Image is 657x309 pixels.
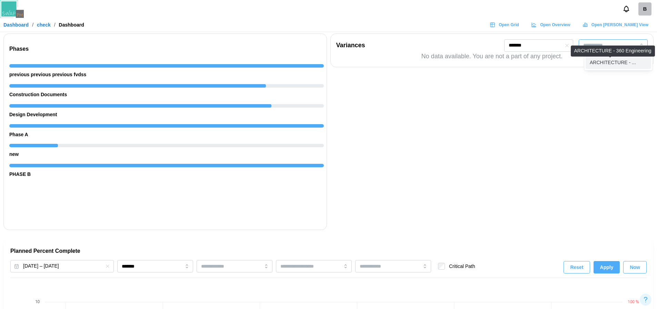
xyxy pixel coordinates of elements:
[9,91,324,99] div: Construction Documents
[336,41,365,50] div: Variances
[590,59,636,67] div: ARCHITECTURE - ...
[638,2,651,16] div: B
[9,131,324,139] div: Phase A
[445,263,475,270] label: Critical Path
[528,20,576,30] a: Open Overview
[9,71,324,79] div: previous previous previous fvdss
[9,171,324,178] div: PHASE B
[10,260,114,272] button: Jul 01, 2025 – Nov 10, 2025
[37,22,51,27] a: check
[421,52,563,61] div: No data available. You are not a part of any project.
[10,247,647,255] h2: Planned Percent Complete
[630,261,640,273] span: Now
[591,20,648,30] span: Open [PERSON_NAME] View
[59,22,84,27] div: Dashboard
[3,22,29,27] a: Dashboard
[9,151,324,158] div: new
[499,20,519,30] span: Open Grid
[594,261,620,273] button: Apply
[540,20,570,30] span: Open Overview
[9,45,324,53] div: Phases
[620,3,632,15] button: Notifications
[486,20,524,30] a: Open Grid
[623,261,647,273] button: Now
[54,22,56,27] div: /
[579,20,654,30] a: Open [PERSON_NAME] View
[564,261,590,273] button: Reset
[600,261,614,273] span: Apply
[570,261,583,273] span: Reset
[638,2,651,16] a: billingcheck2
[9,111,324,119] div: Design Development
[571,46,655,57] div: ARCHITECTURE - 360 Engineering
[32,22,33,27] div: /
